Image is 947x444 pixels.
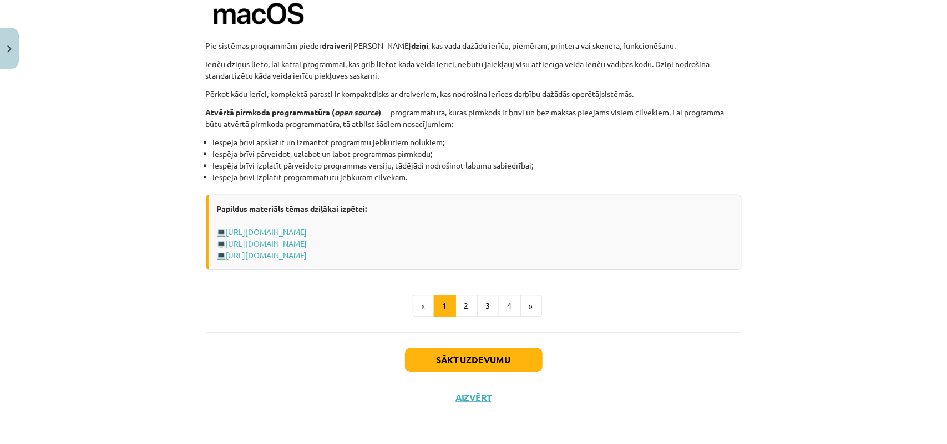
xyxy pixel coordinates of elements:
[226,238,307,248] a: [URL][DOMAIN_NAME]
[226,250,307,260] a: [URL][DOMAIN_NAME]
[7,45,12,53] img: icon-close-lesson-0947bae3869378f0d4975bcd49f059093ad1ed9edebbc8119c70593378902aed.svg
[322,40,351,50] strong: draiveri
[213,148,742,160] li: Iespēja brīvi pārveidot, uzlabot un labot programmas pirmkodu;
[405,348,543,372] button: Sākt uzdevumu
[206,40,742,52] p: Pie sistēmas programmām pieder [PERSON_NAME] , kas vada dažādu ierīču, piemēram, printera vai ske...
[499,295,521,317] button: 4
[206,194,742,270] div: 💻 💻 💻
[455,295,478,317] button: 2
[412,40,429,50] strong: dziņi
[206,107,382,117] strong: Atvērtā pirmkoda programmatūra ( )
[335,107,379,117] em: open source
[520,295,542,317] button: »
[213,136,742,148] li: Iespēja brīvi apskatīt un izmantot programmu jebkuriem nolūkiem;
[453,392,495,403] button: Aizvērt
[477,295,499,317] button: 3
[226,227,307,237] a: [URL][DOMAIN_NAME]
[213,171,742,183] li: Iespēja brīvi izplatīt programmatūru jebkuram cilvēkam.
[206,58,742,81] p: Ierīču dziņus lieto, lai katrai programmai, kas grib lietot kāda veida ierīci, nebūtu jāiekļauj v...
[213,160,742,171] li: Iespēja brīvi izplatīt pārveidoto programmas versiju, tādējādi nodrošinot labumu sabiedrībai;
[217,203,367,213] strong: Papildus materiāls tēmas dziļākai izpētei:
[206,88,742,100] p: Pērkot kādu ierīci, komplektā parasti ir kompaktdisks ar draiveriem, kas nodrošina ierīces darbīb...
[206,295,742,317] nav: Page navigation example
[206,106,742,130] p: — programmatūra, kuras pirmkods ir brīvi un bez maksas pieejams visiem cilvēkiem. Lai programma b...
[434,295,456,317] button: 1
